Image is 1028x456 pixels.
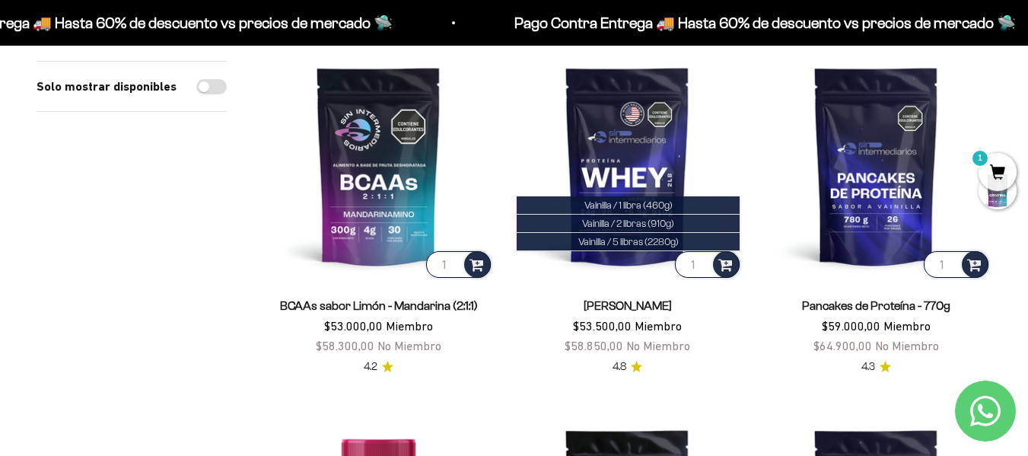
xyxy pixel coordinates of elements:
[573,319,632,333] span: $53.500,00
[979,165,1017,182] a: 1
[613,359,642,375] a: 4.84.8 de 5.0 estrellas
[822,319,880,333] span: $59.000,00
[578,236,679,247] span: Vainilla / 5 libras (2280g)
[861,359,891,375] a: 4.34.3 de 5.0 estrellas
[883,319,931,333] span: Miembro
[37,77,177,97] label: Solo mostrar disponibles
[635,319,682,333] span: Miembro
[971,149,989,167] mark: 1
[386,319,433,333] span: Miembro
[364,359,393,375] a: 4.24.2 de 5.0 estrellas
[875,339,939,352] span: No Miembro
[802,299,950,312] a: Pancakes de Proteína - 770g
[584,299,672,312] a: [PERSON_NAME]
[512,11,1014,35] p: Pago Contra Entrega 🚚 Hasta 60% de descuento vs precios de mercado 🛸
[377,339,441,352] span: No Miembro
[861,359,875,375] span: 4.3
[584,199,673,211] span: Vainilla / 1 libra (460g)
[613,359,626,375] span: 4.8
[626,339,690,352] span: No Miembro
[582,218,674,229] span: Vainilla / 2 libras (910g)
[565,339,623,352] span: $58.850,00
[280,299,478,312] a: BCAAs sabor Limón - Mandarina (2:1:1)
[813,339,872,352] span: $64.900,00
[316,339,374,352] span: $58.300,00
[364,359,377,375] span: 4.2
[324,319,383,333] span: $53.000,00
